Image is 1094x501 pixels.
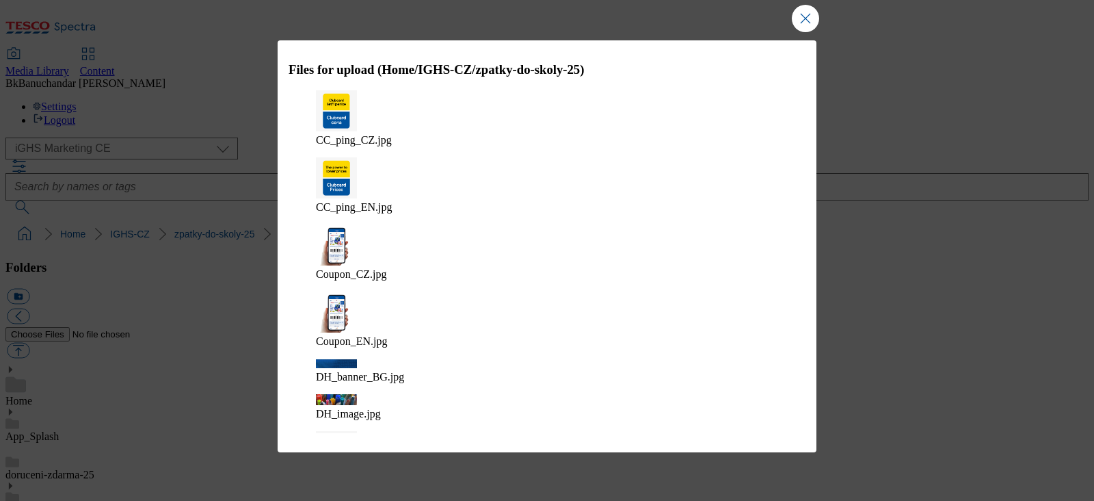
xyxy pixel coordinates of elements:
img: preview [316,90,357,131]
img: preview [316,394,357,405]
figcaption: DH_image.jpg [316,408,778,420]
figcaption: CC_ping_EN.jpg [316,201,778,214]
figcaption: Coupon_CZ.jpg [316,268,778,281]
div: Modal [278,40,816,452]
img: preview [316,157,357,198]
button: Close Modal [792,5,819,32]
img: preview [316,359,357,368]
h3: Files for upload (Home/IGHS-CZ/zpatky-do-skoly-25) [289,62,805,77]
img: preview [316,292,357,333]
figcaption: DH_banner_BG.jpg [316,371,778,383]
figcaption: Coupon_EN.jpg [316,335,778,348]
img: preview [316,224,357,266]
figcaption: CC_ping_CZ.jpg [316,134,778,146]
img: preview [316,431,357,472]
